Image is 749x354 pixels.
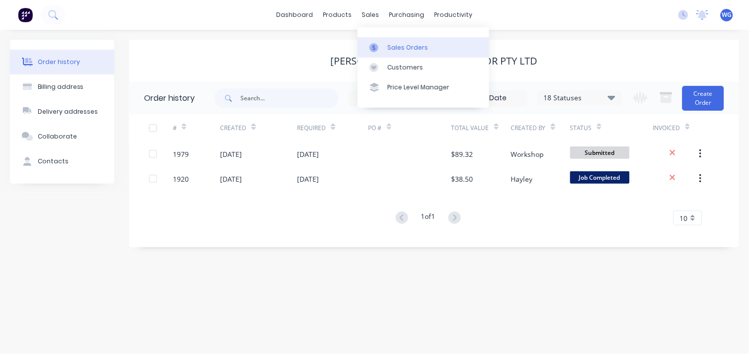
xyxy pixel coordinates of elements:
[220,174,242,184] div: [DATE]
[10,99,114,124] button: Delivery addresses
[384,7,430,22] div: purchasing
[240,88,339,108] input: Search...
[369,124,382,133] div: PO #
[511,174,532,184] div: Hayley
[722,10,732,19] span: WG
[173,124,177,133] div: #
[10,74,114,99] button: Billing address
[173,174,189,184] div: 1920
[38,82,84,91] div: Billing address
[451,114,511,142] div: Total Value
[680,213,688,223] span: 10
[297,149,319,159] div: [DATE]
[144,92,195,104] div: Order history
[38,157,69,166] div: Contacts
[330,55,538,67] div: [PERSON_NAME] Truck & Tractor Pty Ltd
[349,91,433,106] input: Order Date
[297,124,326,133] div: Required
[421,211,436,225] div: 1 of 1
[570,171,630,184] span: Job Completed
[297,174,319,184] div: [DATE]
[451,174,473,184] div: $38.50
[570,146,630,159] span: Submitted
[318,7,357,22] div: products
[272,7,318,22] a: dashboard
[653,114,701,142] div: Invoiced
[38,58,80,67] div: Order history
[369,114,451,142] div: PO #
[10,50,114,74] button: Order history
[358,37,489,57] a: Sales Orders
[653,124,680,133] div: Invoiced
[387,83,449,92] div: Price Level Manager
[511,124,546,133] div: Created By
[682,86,724,111] button: Create Order
[358,77,489,97] a: Price Level Manager
[451,149,473,159] div: $89.32
[430,7,478,22] div: productivity
[358,58,489,77] a: Customers
[387,43,428,52] div: Sales Orders
[387,63,423,72] div: Customers
[357,7,384,22] div: sales
[173,114,221,142] div: #
[38,107,98,116] div: Delivery addresses
[38,132,77,141] div: Collaborate
[220,124,246,133] div: Created
[220,114,297,142] div: Created
[10,124,114,149] button: Collaborate
[511,114,570,142] div: Created By
[10,149,114,174] button: Contacts
[570,114,653,142] div: Status
[220,149,242,159] div: [DATE]
[451,124,489,133] div: Total Value
[511,149,544,159] div: Workshop
[570,124,592,133] div: Status
[297,114,368,142] div: Required
[173,149,189,159] div: 1979
[538,92,621,103] div: 18 Statuses
[18,7,33,22] img: Factory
